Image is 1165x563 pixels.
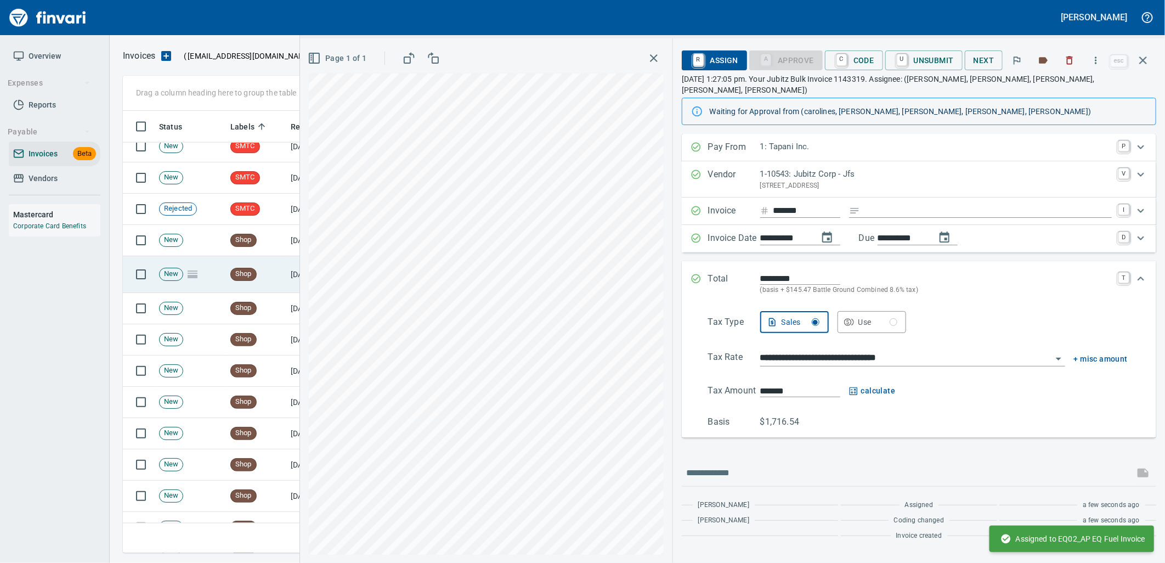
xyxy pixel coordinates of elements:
[814,224,840,251] button: change date
[159,120,182,133] span: Status
[29,98,56,112] span: Reports
[13,222,86,230] a: Corporate Card Benefits
[291,120,338,133] span: Received
[13,209,100,221] h6: Mastercard
[836,54,847,66] a: C
[708,351,760,367] p: Tax Rate
[1005,48,1029,72] button: Flag
[9,166,100,191] a: Vendors
[897,54,907,66] a: U
[286,512,347,543] td: [DATE]
[682,261,1156,307] div: Expand
[231,365,256,376] span: Shop
[3,73,95,93] button: Expenses
[29,147,58,161] span: Invoices
[1083,515,1140,526] span: a few seconds ago
[160,235,183,245] span: New
[231,397,256,407] span: Shop
[7,4,89,31] img: Finvari
[1083,500,1140,511] span: a few seconds ago
[231,428,256,438] span: Shop
[8,76,91,90] span: Expenses
[896,531,942,542] span: Invoice created
[858,316,897,329] div: Use
[306,48,371,69] button: Page 1 of 1
[286,387,347,418] td: [DATE]
[834,51,874,70] span: Code
[708,384,760,398] p: Tax Amount
[760,311,829,333] button: Sales
[231,303,256,313] span: Shop
[698,515,749,526] span: [PERSON_NAME]
[1108,47,1156,74] span: Close invoice
[286,225,347,256] td: [DATE]
[693,54,704,66] a: R
[9,44,100,69] a: Overview
[782,316,819,329] div: Sales
[123,49,155,63] p: Invoices
[849,205,860,216] svg: Invoice description
[682,161,1156,198] div: Expand
[838,311,906,333] button: Use
[160,172,183,183] span: New
[849,384,896,398] button: calculate
[974,54,994,67] span: Next
[160,141,183,151] span: New
[708,415,760,429] p: Basis
[760,204,769,217] svg: Invoice number
[1074,352,1128,366] button: + misc amount
[136,87,297,98] p: Drag a column heading here to group the table
[760,168,1112,181] p: 1-10543: Jubitz Corp - Jfs
[286,293,347,324] td: [DATE]
[231,334,256,345] span: Shop
[691,51,738,70] span: Assign
[9,93,100,117] a: Reports
[186,50,313,61] span: [EMAIL_ADDRESS][DOMAIN_NAME]
[1084,48,1108,72] button: More
[825,50,883,70] button: CCode
[160,428,183,438] span: New
[155,49,177,63] button: Upload an Invoice
[123,49,155,63] nav: breadcrumb
[29,49,61,63] span: Overview
[708,140,760,155] p: Pay From
[286,418,347,449] td: [DATE]
[682,134,1156,161] div: Expand
[1051,351,1066,367] button: Open
[231,204,259,214] span: SMTC
[160,269,183,279] span: New
[160,303,183,313] span: New
[160,522,183,532] span: New
[1118,204,1129,215] a: I
[183,269,202,278] span: Pages Split
[160,365,183,376] span: New
[1057,48,1082,72] button: Discard
[894,515,944,526] span: Coding changed
[160,397,183,407] span: New
[286,449,347,481] td: [DATE]
[159,120,196,133] span: Status
[708,316,760,333] p: Tax Type
[231,172,259,183] span: SMTC
[73,148,96,160] span: Beta
[931,224,958,251] button: change due date
[708,272,760,296] p: Total
[8,125,91,139] span: Payable
[160,204,196,214] span: Rejected
[749,54,823,64] div: Coding Required
[160,334,183,345] span: New
[760,140,1112,153] p: 1: Tapani Inc.
[286,162,347,194] td: [DATE]
[682,307,1156,438] div: Expand
[1000,533,1145,544] span: Assigned to EQ02_AP EQ Fuel Invoice
[9,142,100,166] a: InvoicesBeta
[1118,168,1129,179] a: V
[286,256,347,293] td: [DATE]
[29,172,58,185] span: Vendors
[760,181,1112,192] p: [STREET_ADDRESS]
[231,459,256,470] span: Shop
[231,235,256,245] span: Shop
[231,141,259,151] span: SMTC
[231,269,256,279] span: Shop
